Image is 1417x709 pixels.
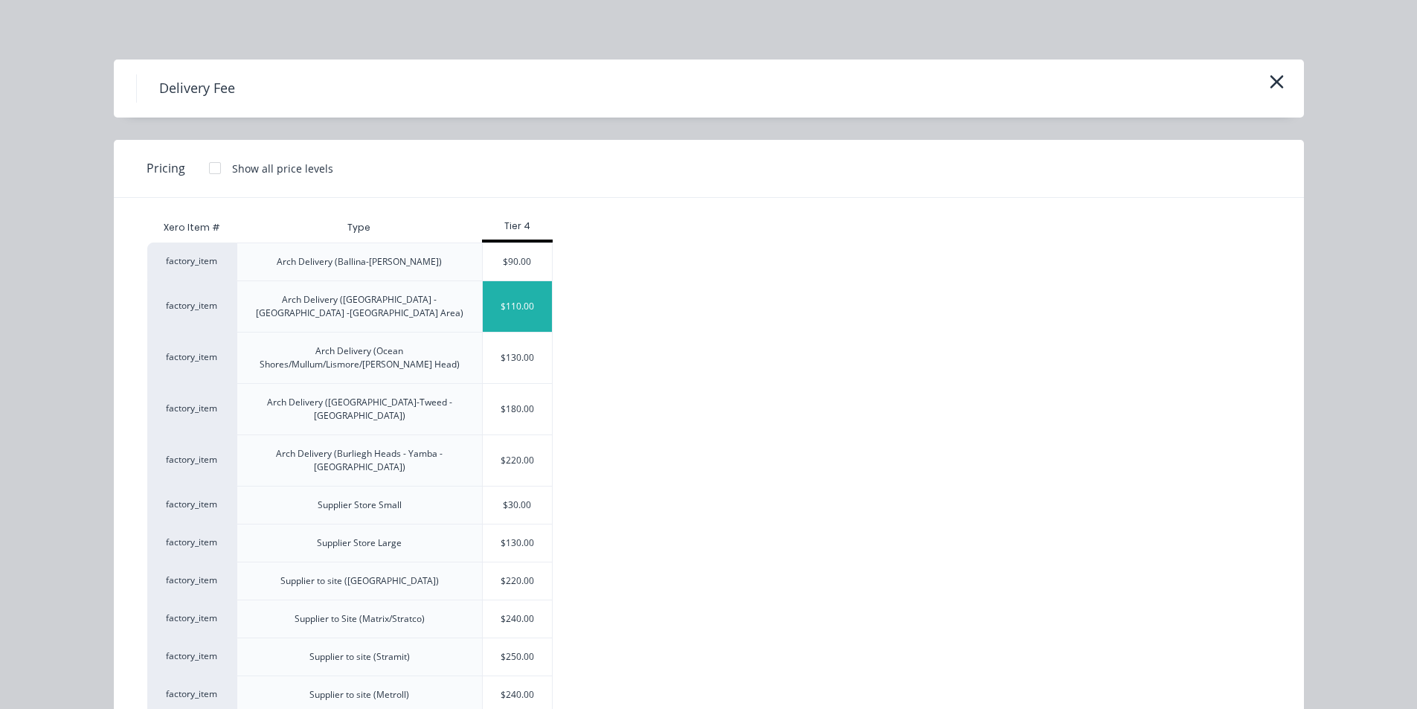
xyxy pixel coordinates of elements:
div: $250.00 [483,638,553,676]
div: Arch Delivery (Ocean Shores/Mullum/Lismore/[PERSON_NAME] Head) [249,344,470,371]
div: Arch Delivery ([GEOGRAPHIC_DATA] - [GEOGRAPHIC_DATA] -[GEOGRAPHIC_DATA] Area) [249,293,470,320]
div: $240.00 [483,600,553,638]
div: Tier 4 [482,219,553,233]
div: factory_item [147,332,237,383]
div: $180.00 [483,384,553,434]
div: factory_item [147,562,237,600]
div: $220.00 [483,562,553,600]
div: factory_item [147,638,237,676]
div: $110.00 [483,281,553,332]
div: Arch Delivery (Ballina-[PERSON_NAME]) [277,255,442,269]
div: factory_item [147,524,237,562]
span: Pricing [147,159,185,177]
div: factory_item [147,600,237,638]
h4: Delivery Fee [136,74,257,103]
div: Supplier to site ([GEOGRAPHIC_DATA]) [280,574,439,588]
div: $30.00 [483,487,553,524]
div: Show all price levels [232,161,333,176]
div: $220.00 [483,435,553,486]
div: Supplier to site (Metroll) [309,688,409,702]
div: Xero Item # [147,213,237,243]
div: Supplier Store Large [317,536,402,550]
div: Arch Delivery ([GEOGRAPHIC_DATA]-Tweed - [GEOGRAPHIC_DATA]) [249,396,470,423]
div: factory_item [147,486,237,524]
div: factory_item [147,434,237,486]
div: Arch Delivery (Burliegh Heads - Yamba - [GEOGRAPHIC_DATA]) [249,447,470,474]
div: factory_item [147,383,237,434]
div: factory_item [147,243,237,280]
div: Supplier Store Small [318,498,402,512]
div: $90.00 [483,243,553,280]
div: Type [335,209,382,246]
div: Supplier to site (Stramit) [309,650,410,664]
div: $130.00 [483,333,553,383]
div: Supplier to Site (Matrix/Stratco) [295,612,425,626]
div: factory_item [147,280,237,332]
div: $130.00 [483,524,553,562]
